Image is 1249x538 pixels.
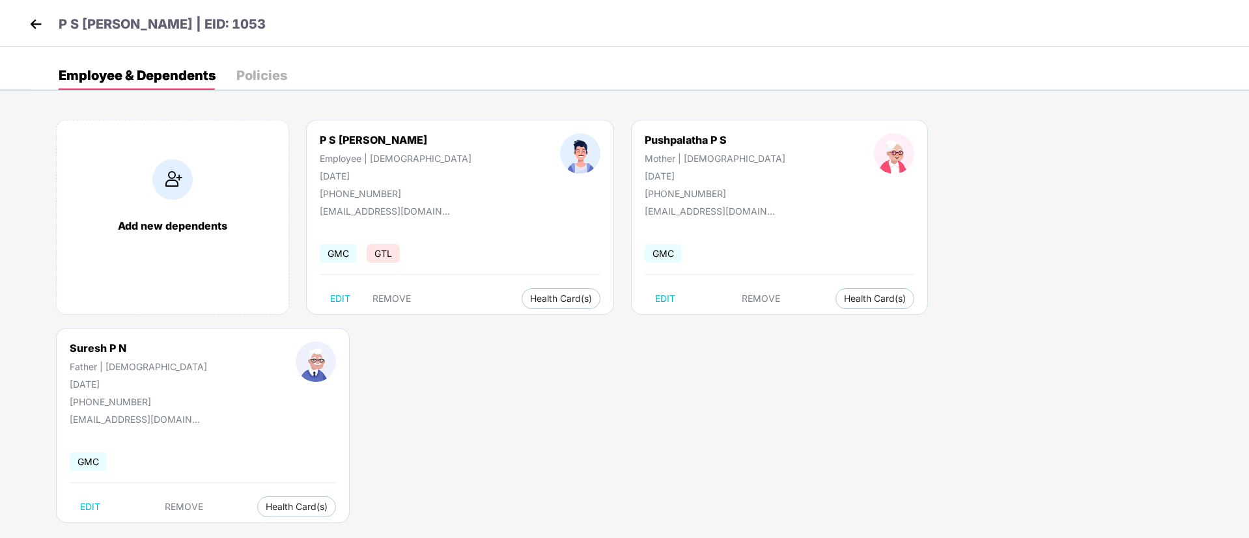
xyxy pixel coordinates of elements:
span: GMC [320,244,357,263]
div: Policies [236,69,287,82]
div: [DATE] [320,170,471,182]
div: P S [PERSON_NAME] [320,133,471,146]
div: [EMAIL_ADDRESS][DOMAIN_NAME] [320,206,450,217]
button: Health Card(s) [522,288,600,309]
div: Employee | [DEMOGRAPHIC_DATA] [320,153,471,164]
div: Employee & Dependents [59,69,216,82]
div: [DATE] [645,170,785,182]
button: REMOVE [731,288,791,309]
img: profileImage [560,133,600,174]
img: profileImage [296,342,336,382]
button: EDIT [645,288,686,309]
span: EDIT [80,502,100,512]
div: Suresh P N [70,342,207,355]
div: Father | [DEMOGRAPHIC_DATA] [70,361,207,372]
button: Health Card(s) [257,496,336,517]
div: Pushpalatha P S [645,133,785,146]
div: [PHONE_NUMBER] [70,396,207,407]
button: REMOVE [362,288,421,309]
div: [PHONE_NUMBER] [320,188,471,199]
span: GMC [645,244,682,263]
button: Health Card(s) [835,288,914,309]
button: EDIT [320,288,361,309]
img: back [26,14,46,34]
button: REMOVE [154,496,214,517]
span: REMOVE [372,293,411,304]
div: Mother | [DEMOGRAPHIC_DATA] [645,153,785,164]
span: EDIT [330,293,350,304]
div: [DATE] [70,379,207,390]
span: REMOVE [742,293,780,304]
div: [PHONE_NUMBER] [645,188,785,199]
span: Health Card(s) [844,295,906,302]
div: [EMAIL_ADDRESS][DOMAIN_NAME] [70,414,200,425]
span: REMOVE [165,502,203,512]
span: Health Card(s) [530,295,592,302]
span: GTL [367,244,400,263]
img: profileImage [874,133,914,174]
button: EDIT [70,496,111,517]
span: Health Card(s) [266,504,328,510]
span: GMC [70,452,107,471]
img: addIcon [152,159,193,200]
span: EDIT [655,293,675,304]
div: Add new dependents [70,219,275,232]
p: P S [PERSON_NAME] | EID: 1053 [59,14,266,34]
div: [EMAIL_ADDRESS][DOMAIN_NAME] [645,206,775,217]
